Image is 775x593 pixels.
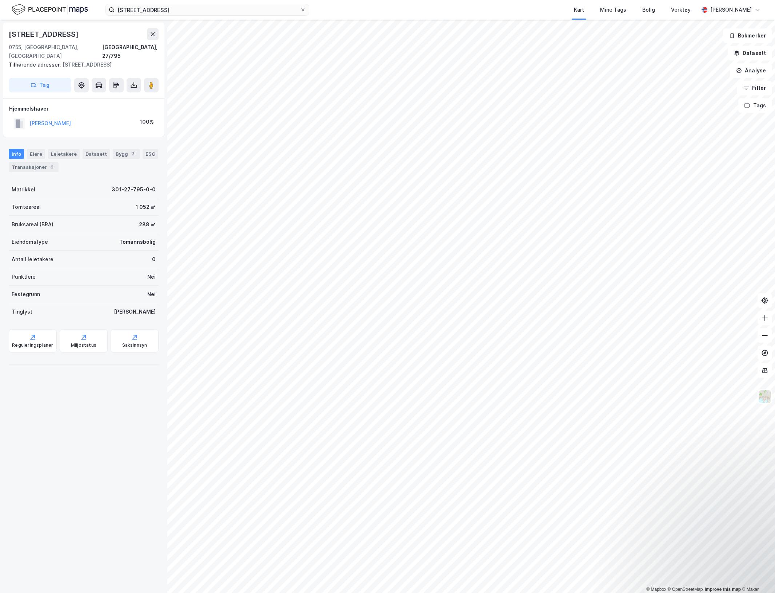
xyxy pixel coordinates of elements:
[668,587,703,592] a: OpenStreetMap
[9,43,102,60] div: 0755, [GEOGRAPHIC_DATA], [GEOGRAPHIC_DATA]
[9,78,71,92] button: Tag
[12,272,36,281] div: Punktleie
[48,149,80,159] div: Leietakere
[129,150,137,158] div: 3
[12,220,53,229] div: Bruksareal (BRA)
[728,46,772,60] button: Datasett
[147,290,156,299] div: Nei
[9,60,153,69] div: [STREET_ADDRESS]
[9,149,24,159] div: Info
[12,342,53,348] div: Reguleringsplaner
[646,587,666,592] a: Mapbox
[48,163,56,171] div: 6
[574,5,584,14] div: Kart
[642,5,655,14] div: Bolig
[139,220,156,229] div: 288 ㎡
[114,307,156,316] div: [PERSON_NAME]
[758,390,772,403] img: Z
[122,342,147,348] div: Saksinnsyn
[9,162,59,172] div: Transaksjoner
[83,149,110,159] div: Datasett
[12,255,53,264] div: Antall leietakere
[136,203,156,211] div: 1 052 ㎡
[102,43,159,60] div: [GEOGRAPHIC_DATA], 27/795
[710,5,752,14] div: [PERSON_NAME]
[71,342,96,348] div: Miljøstatus
[9,104,158,113] div: Hjemmelshaver
[112,185,156,194] div: 301-27-795-0-0
[140,118,154,126] div: 100%
[27,149,45,159] div: Eiere
[738,98,772,113] button: Tags
[705,587,741,592] a: Improve this map
[12,238,48,246] div: Eiendomstype
[723,28,772,43] button: Bokmerker
[119,238,156,246] div: Tomannsbolig
[12,3,88,16] img: logo.f888ab2527a4732fd821a326f86c7f29.svg
[671,5,691,14] div: Verktøy
[737,81,772,95] button: Filter
[9,61,63,68] span: Tilhørende adresser:
[600,5,626,14] div: Mine Tags
[730,63,772,78] button: Analyse
[147,272,156,281] div: Nei
[12,290,40,299] div: Festegrunn
[9,28,80,40] div: [STREET_ADDRESS]
[152,255,156,264] div: 0
[12,307,32,316] div: Tinglyst
[143,149,158,159] div: ESG
[12,185,35,194] div: Matrikkel
[12,203,41,211] div: Tomteareal
[115,4,300,15] input: Søk på adresse, matrikkel, gårdeiere, leietakere eller personer
[113,149,140,159] div: Bygg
